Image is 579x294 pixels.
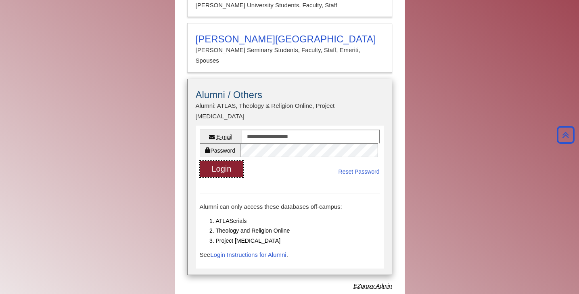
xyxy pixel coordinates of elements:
p: Alumni can only access these databases off-campus: [200,202,380,212]
dfn: Use Alumni login [353,283,392,289]
h3: [PERSON_NAME][GEOGRAPHIC_DATA] [196,34,384,45]
button: Login [200,161,244,177]
p: See . [200,250,380,260]
label: Password [200,143,240,157]
h3: Alumni / Others [196,89,384,101]
abbr: E-mail or username [216,134,232,140]
summary: Alumni / OthersAlumni: ATLAS, Theology & Religion Online, Project [MEDICAL_DATA] [196,89,384,122]
li: ATLASerials [216,216,380,226]
a: Login Instructions for Alumni [210,251,286,258]
p: [PERSON_NAME] Seminary Students, Faculty, Staff, Emeriti, Spouses [196,45,384,66]
li: Project [MEDICAL_DATA] [216,236,380,246]
p: Alumni: ATLAS, Theology & Religion Online, Project [MEDICAL_DATA] [196,101,384,122]
a: [PERSON_NAME][GEOGRAPHIC_DATA][PERSON_NAME] Seminary Students, Faculty, Staff, Emeriti, Spouses [187,23,392,73]
li: Theology and Religion Online [216,226,380,236]
a: Back to Top [554,130,577,140]
a: Reset Password [339,167,380,177]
